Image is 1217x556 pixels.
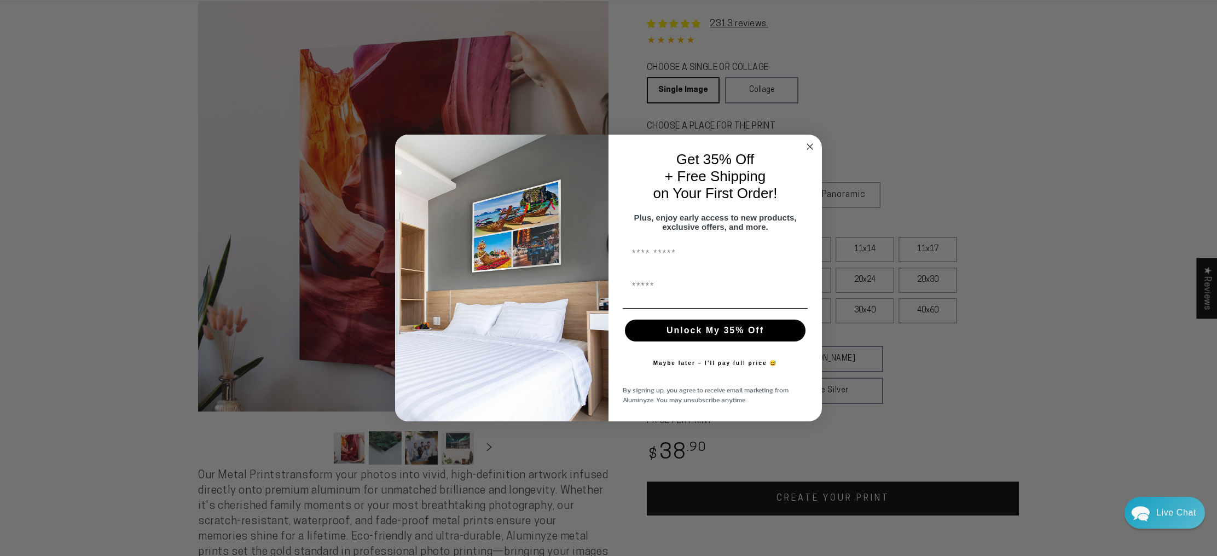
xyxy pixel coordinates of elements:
span: Get 35% Off [676,151,755,167]
span: + Free Shipping [665,168,766,184]
div: Chat widget toggle [1125,497,1205,529]
img: underline [623,308,808,309]
img: 728e4f65-7e6c-44e2-b7d1-0292a396982f.jpeg [395,135,608,421]
div: Contact Us Directly [1156,497,1196,529]
button: Unlock My 35% Off [625,320,805,341]
button: Maybe later – I’ll pay full price 😅 [648,352,783,374]
span: on Your First Order! [653,185,778,201]
span: Plus, enjoy early access to new products, exclusive offers, and more. [634,213,797,231]
span: By signing up, you agree to receive email marketing from Aluminyze. You may unsubscribe anytime. [623,385,789,405]
button: Close dialog [803,140,816,153]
